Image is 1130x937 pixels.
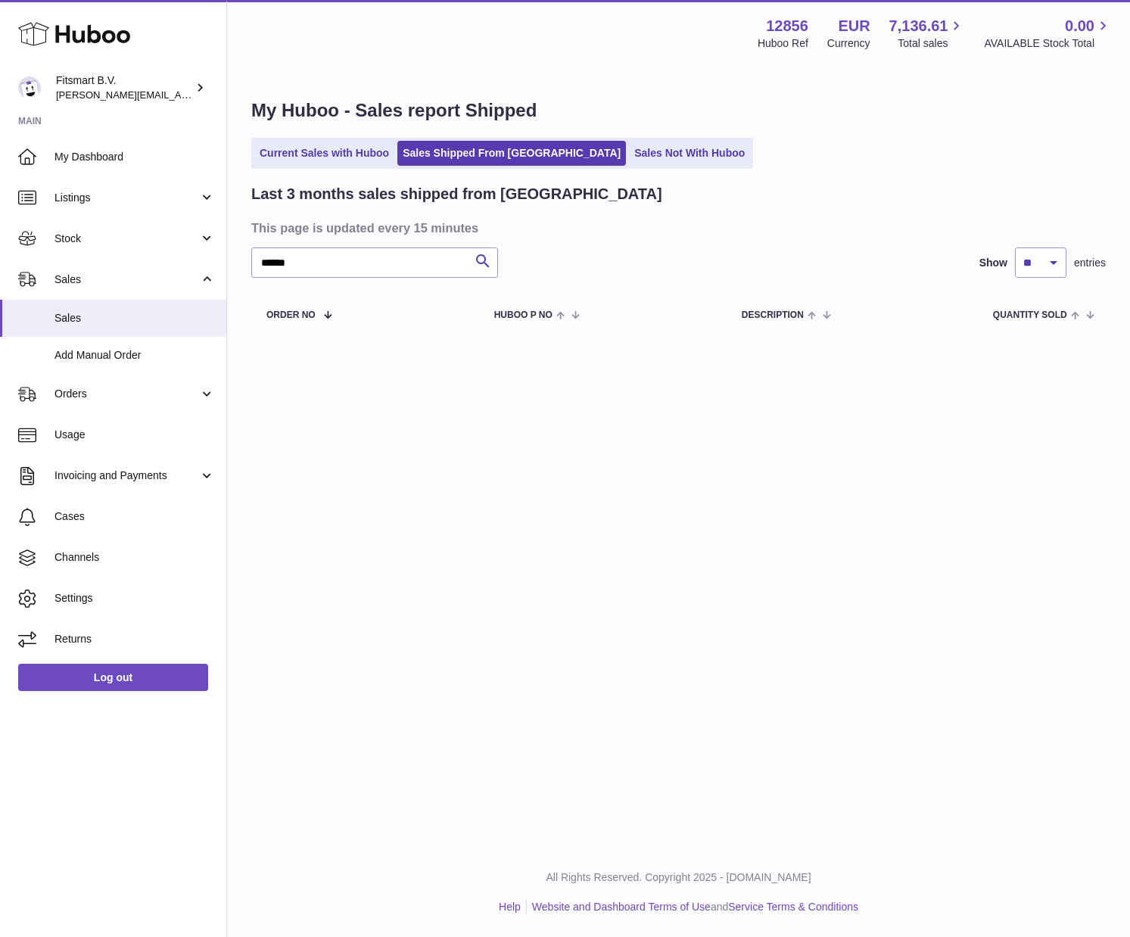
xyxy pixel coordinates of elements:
[499,901,521,913] a: Help
[54,232,199,246] span: Stock
[251,98,1106,123] h1: My Huboo - Sales report Shipped
[54,469,199,483] span: Invoicing and Payments
[18,664,208,691] a: Log out
[54,550,215,565] span: Channels
[239,870,1118,885] p: All Rights Reserved. Copyright 2025 - [DOMAIN_NAME]
[54,348,215,363] span: Add Manual Order
[254,141,394,166] a: Current Sales with Huboo
[54,150,215,164] span: My Dashboard
[766,16,808,36] strong: 12856
[251,219,1102,236] h3: This page is updated every 15 minutes
[251,184,662,204] h2: Last 3 months sales shipped from [GEOGRAPHIC_DATA]
[54,591,215,605] span: Settings
[742,310,804,320] span: Description
[1074,256,1106,270] span: entries
[54,509,215,524] span: Cases
[54,387,199,401] span: Orders
[993,310,1067,320] span: Quantity Sold
[979,256,1007,270] label: Show
[397,141,626,166] a: Sales Shipped From [GEOGRAPHIC_DATA]
[54,428,215,442] span: Usage
[532,901,711,913] a: Website and Dashboard Terms of Use
[984,16,1112,51] a: 0.00 AVAILABLE Stock Total
[758,36,808,51] div: Huboo Ref
[984,36,1112,51] span: AVAILABLE Stock Total
[56,89,304,101] span: [PERSON_NAME][EMAIL_ADDRESS][DOMAIN_NAME]
[898,36,965,51] span: Total sales
[527,900,858,914] li: and
[266,310,316,320] span: Order No
[56,73,192,102] div: Fitsmart B.V.
[494,310,553,320] span: Huboo P no
[889,16,948,36] span: 7,136.61
[1065,16,1094,36] span: 0.00
[18,76,41,99] img: jonathan@leaderoo.com
[54,311,215,325] span: Sales
[889,16,966,51] a: 7,136.61 Total sales
[629,141,750,166] a: Sales Not With Huboo
[54,191,199,205] span: Listings
[54,272,199,287] span: Sales
[728,901,858,913] a: Service Terms & Conditions
[838,16,870,36] strong: EUR
[54,632,215,646] span: Returns
[827,36,870,51] div: Currency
